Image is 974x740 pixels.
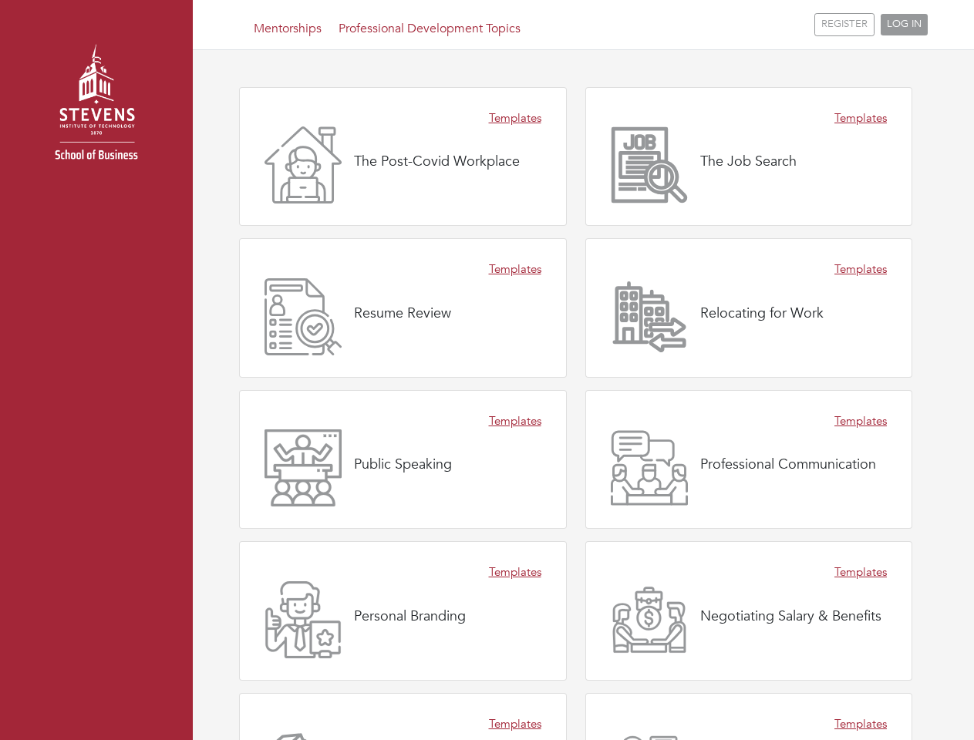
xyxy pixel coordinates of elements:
a: Templates [489,261,541,278]
h4: The Job Search [700,153,797,170]
a: Templates [834,261,887,278]
a: LOG IN [881,14,928,35]
a: Professional Development Topics [339,20,521,37]
a: Mentorships [254,20,322,37]
h4: Professional Communication [700,456,876,473]
h4: Personal Branding [354,608,466,625]
a: Templates [489,109,541,127]
h4: Resume Review [354,305,451,322]
h4: Negotiating Salary & Benefits [700,608,881,625]
a: Templates [489,563,541,581]
a: Templates [834,715,887,733]
a: REGISTER [814,13,875,36]
a: Templates [489,715,541,733]
a: Templates [489,412,541,430]
a: Templates [834,412,887,430]
a: Templates [834,109,887,127]
h4: Public Speaking [354,456,452,473]
h4: The Post-Covid Workplace [354,153,520,170]
a: Templates [834,563,887,581]
h4: Relocating for Work [700,305,824,322]
img: stevens_logo.png [15,27,177,189]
